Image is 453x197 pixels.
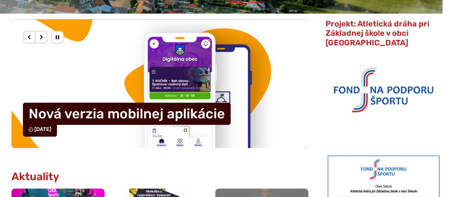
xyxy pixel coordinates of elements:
[23,31,36,44] div: Predošlý slajd
[11,19,308,148] a: Nová verzia mobilnej aplikácie [DATE]
[11,19,308,148] div: 3 / 8
[23,103,231,125] h4: Nová verzia mobilnej aplikácie
[51,31,64,44] div: Pozastaviť pohyb slajdera
[326,51,442,127] img: logo_fnps.png
[34,126,51,132] span: [DATE]
[35,31,48,44] div: Nasledujúci slajd
[326,19,429,48] span: Projekt: Atletická dráha pri Základnej škole v obci [GEOGRAPHIC_DATA]
[11,171,59,183] h3: Aktuality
